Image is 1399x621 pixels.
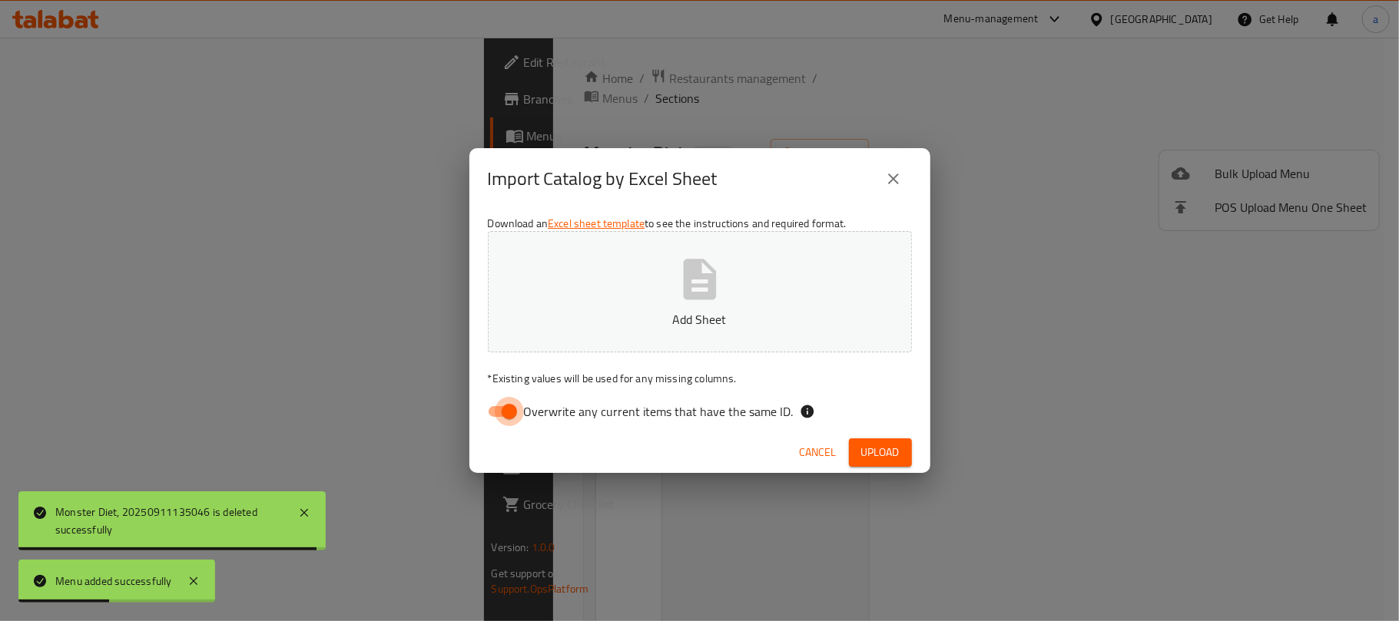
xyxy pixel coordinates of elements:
[794,438,843,467] button: Cancel
[524,402,794,421] span: Overwrite any current items that have the same ID.
[55,573,172,590] div: Menu added successfully
[800,404,815,419] svg: If the overwrite option isn't selected, then the items that match an existing ID will be ignored ...
[548,213,645,233] a: Excel sheet template
[512,310,888,329] p: Add Sheet
[849,438,912,467] button: Upload
[488,167,718,191] h2: Import Catalog by Excel Sheet
[800,443,837,462] span: Cancel
[55,504,283,538] div: Monster Diet, 20250911135046 is deleted successfully
[875,160,912,197] button: close
[488,231,912,352] button: Add Sheet
[488,371,912,386] p: Existing values will be used for any missing columns.
[861,443,900,462] span: Upload
[469,210,930,432] div: Download an to see the instructions and required format.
